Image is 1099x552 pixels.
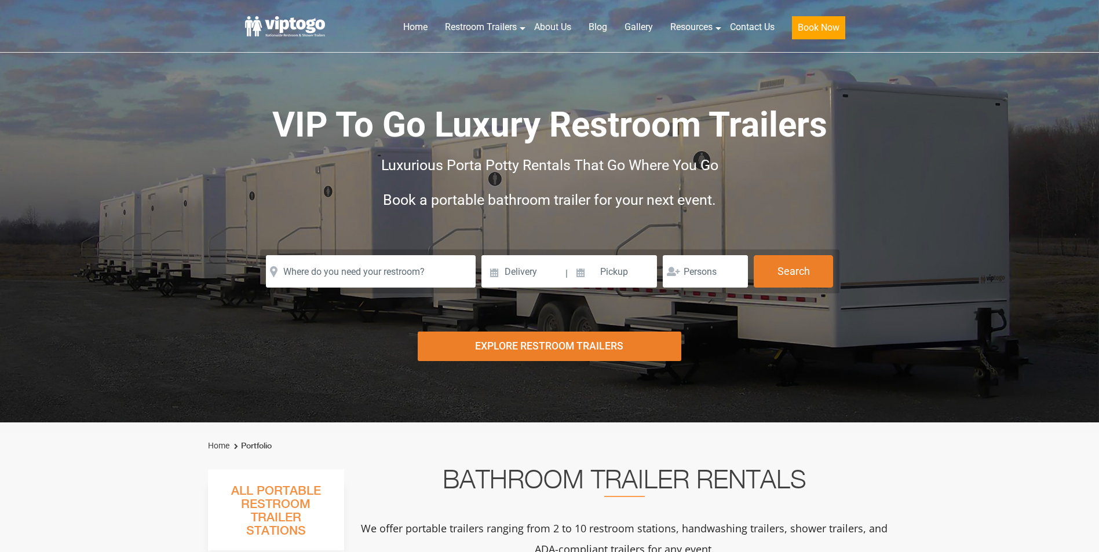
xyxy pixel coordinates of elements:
[663,255,748,288] input: Persons
[662,14,721,40] a: Resources
[565,255,568,292] span: |
[208,441,229,450] a: Home
[360,469,889,497] h2: Bathroom Trailer Rentals
[792,16,845,39] button: Book Now
[418,332,681,361] div: Explore Restroom Trailers
[525,14,580,40] a: About Us
[754,255,833,288] button: Search
[381,157,718,174] span: Luxurious Porta Potty Rentals That Go Where You Go
[272,104,827,145] span: VIP To Go Luxury Restroom Trailers
[569,255,658,288] input: Pickup
[383,192,716,208] span: Book a portable bathroom trailer for your next event.
[783,14,854,46] a: Book Now
[208,481,344,550] h3: All Portable Restroom Trailer Stations
[266,255,476,288] input: Where do you need your restroom?
[395,14,436,40] a: Home
[231,439,272,453] li: Portfolio
[580,14,616,40] a: Blog
[481,255,564,288] input: Delivery
[721,14,783,40] a: Contact Us
[436,14,525,40] a: Restroom Trailers
[616,14,662,40] a: Gallery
